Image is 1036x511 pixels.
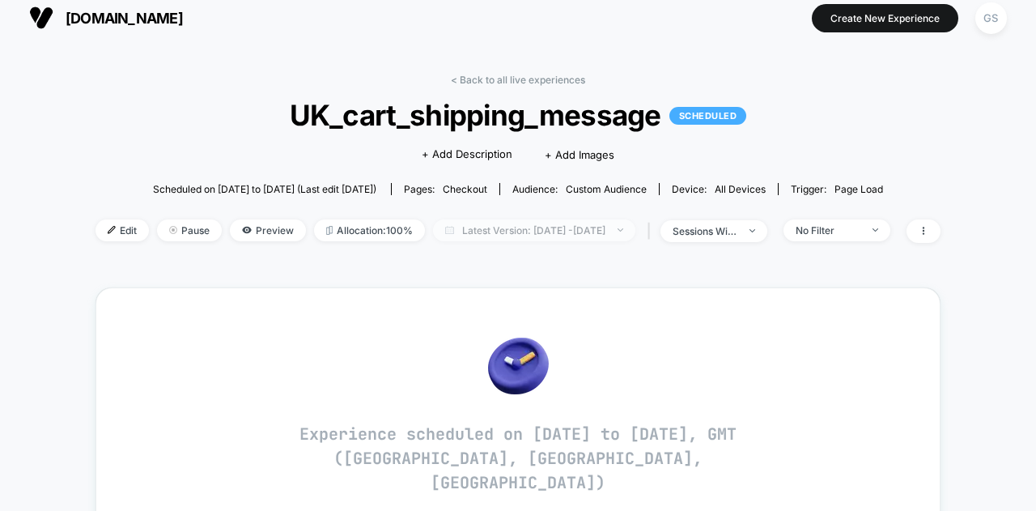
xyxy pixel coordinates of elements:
span: Device: [659,183,778,195]
span: Allocation: 100% [314,219,425,241]
span: checkout [443,183,487,195]
span: [DOMAIN_NAME] [66,10,183,27]
span: Custom Audience [566,183,647,195]
div: No Filter [796,224,860,236]
button: [DOMAIN_NAME] [24,5,188,31]
img: end [618,228,623,232]
img: end [169,226,177,234]
span: Latest Version: [DATE] - [DATE] [433,219,635,241]
a: < Back to all live experiences [451,74,585,86]
img: edit [108,226,116,234]
div: Pages: [404,183,487,195]
span: all devices [715,183,766,195]
button: GS [970,2,1012,35]
span: Edit [96,219,149,241]
img: no_data [488,338,549,394]
span: Scheduled on [DATE] to [DATE] (Last edit [DATE]) [153,183,376,195]
img: Visually logo [29,6,53,30]
p: Experience scheduled on [DATE] to [DATE], GMT ([GEOGRAPHIC_DATA], [GEOGRAPHIC_DATA], [GEOGRAPHIC_... [275,422,761,495]
div: Trigger: [791,183,883,195]
span: + Add Images [545,148,614,161]
span: Page Load [834,183,883,195]
span: UK_cart_shipping_message [138,98,898,132]
img: end [873,228,878,232]
img: end [749,229,755,232]
div: GS [975,2,1007,34]
div: sessions with impression [673,225,737,237]
p: SCHEDULED [669,107,747,125]
span: | [643,219,660,243]
img: rebalance [326,226,333,235]
span: Preview [230,219,306,241]
div: Audience: [512,183,647,195]
img: calendar [445,226,454,234]
span: + Add Description [422,147,512,163]
button: Create New Experience [812,4,958,32]
span: Pause [157,219,222,241]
